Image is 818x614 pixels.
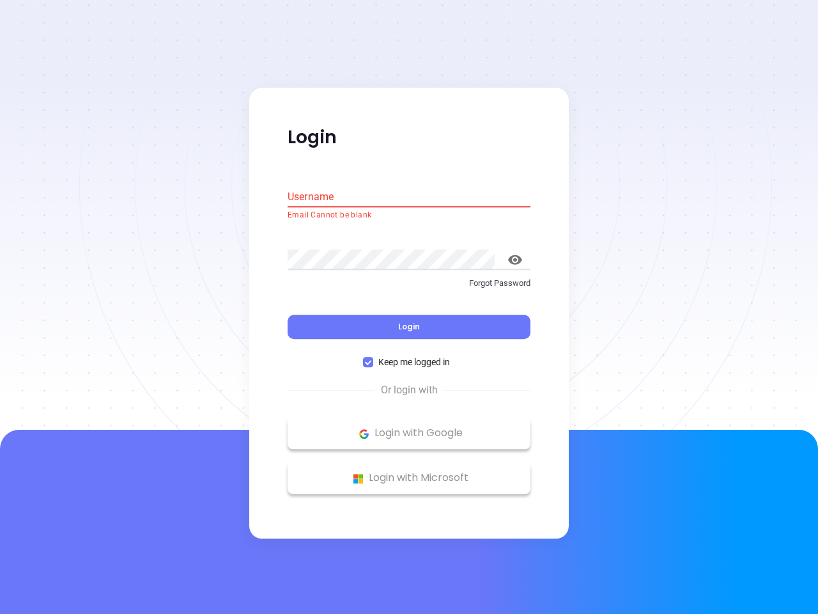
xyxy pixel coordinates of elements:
span: Keep me logged in [373,356,455,370]
button: Microsoft Logo Login with Microsoft [288,462,530,494]
p: Email Cannot be blank [288,209,530,222]
p: Login with Microsoft [294,469,524,488]
span: Login [398,322,420,333]
p: Login with Google [294,424,524,443]
img: Microsoft Logo [350,471,366,487]
span: Or login with [374,383,444,398]
p: Forgot Password [288,277,530,290]
img: Google Logo [356,426,372,442]
button: Login [288,315,530,340]
button: toggle password visibility [500,244,530,275]
button: Google Logo Login with Google [288,418,530,450]
p: Login [288,126,530,149]
a: Forgot Password [288,277,530,300]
